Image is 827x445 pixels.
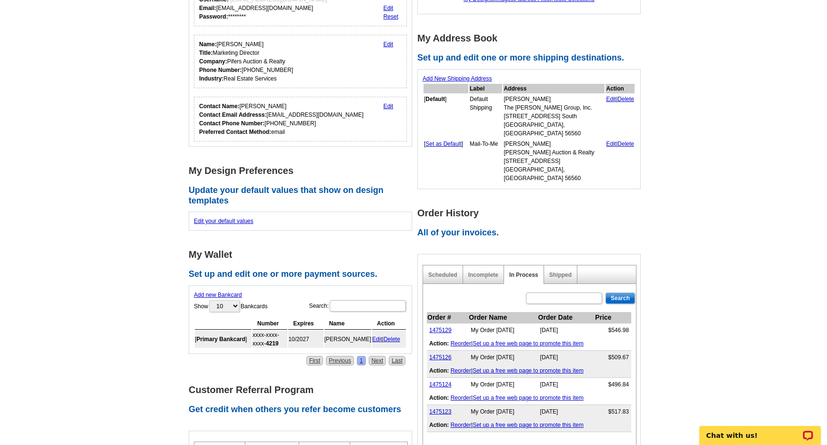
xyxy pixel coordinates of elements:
[469,84,502,93] th: Label
[595,378,631,392] td: $496.84
[423,75,492,82] a: Add New Shipping Address
[357,356,366,365] a: 1
[468,312,537,324] th: Order Name
[606,141,616,147] a: Edit
[538,405,595,419] td: [DATE]
[503,139,605,183] td: [PERSON_NAME] [PERSON_NAME] Auction & Realty [STREET_ADDRESS] [GEOGRAPHIC_DATA], [GEOGRAPHIC_DATA...
[199,67,242,73] strong: Phone Number:
[194,97,407,142] div: Who should we contact regarding order issues?
[194,299,268,313] label: Show Bankcards
[252,331,287,348] td: xxxx-xxxx-xxxx-
[199,40,293,83] div: [PERSON_NAME] Marketing Director Pifers Auction & Realty [PHONE_NUMBER] Real Estate Services
[199,58,227,65] strong: Company:
[451,340,471,347] a: Reorder
[605,293,635,304] input: Search
[417,228,646,238] h2: All of your invoices.
[372,331,406,348] td: |
[429,381,452,388] a: 1475124
[196,336,245,343] b: Primary Bankcard
[468,405,537,419] td: My Order [DATE]
[427,312,468,324] th: Order #
[595,351,631,364] td: $509.67
[538,378,595,392] td: [DATE]
[199,102,363,136] div: [PERSON_NAME] [EMAIL_ADDRESS][DOMAIN_NAME] [PHONE_NUMBER] email
[189,385,417,395] h1: Customer Referral Program
[372,318,406,330] th: Action
[383,41,393,48] a: Edit
[209,300,240,312] select: ShowBankcards
[427,337,631,351] td: |
[189,405,417,415] h2: Get credit when others you refer become customers
[451,367,471,374] a: Reorder
[538,312,595,324] th: Order Date
[189,269,417,280] h2: Set up and edit one or more payment sources.
[372,336,382,343] a: Edit
[199,50,212,56] strong: Title:
[195,331,252,348] td: [ ]
[427,418,631,432] td: |
[369,356,386,365] a: Next
[189,185,417,206] h2: Update your default values that show on design templates
[503,84,605,93] th: Address
[383,103,393,110] a: Edit
[389,356,405,365] a: Last
[309,299,407,313] label: Search:
[326,356,354,365] a: Previous
[473,394,584,401] a: Set up a free web page to promote this item
[417,33,646,43] h1: My Address Book
[469,94,502,138] td: Default Shipping
[428,272,457,278] a: Scheduled
[617,96,634,102] a: Delete
[199,75,223,82] strong: Industry:
[429,422,449,428] b: Action:
[425,141,461,147] a: Set as Default
[288,331,323,348] td: 10/2027
[288,318,323,330] th: Expires
[693,415,827,445] iframe: LiveChat chat widget
[199,103,240,110] strong: Contact Name:
[538,351,595,364] td: [DATE]
[383,5,393,11] a: Edit
[605,139,635,183] td: |
[595,312,631,324] th: Price
[429,354,452,361] a: 1475126
[606,96,616,102] a: Edit
[429,367,449,374] b: Action:
[194,218,253,224] a: Edit your default values
[324,318,372,330] th: Name
[468,324,537,337] td: My Order [DATE]
[509,272,538,278] a: In Process
[549,272,572,278] a: Shipped
[605,94,635,138] td: |
[266,340,279,347] strong: 4219
[427,364,631,378] td: |
[199,111,267,118] strong: Contact Email Addresss:
[417,208,646,218] h1: Order History
[189,166,417,176] h1: My Design Preferences
[424,139,468,183] td: [ ]
[473,422,584,428] a: Set up a free web page to promote this item
[473,340,584,347] a: Set up a free web page to promote this item
[252,318,287,330] th: Number
[199,5,216,11] strong: Email:
[199,120,264,127] strong: Contact Phone Number:
[425,96,445,102] b: Default
[468,378,537,392] td: My Order [DATE]
[417,53,646,63] h2: Set up and edit one or more shipping destinations.
[468,272,498,278] a: Incomplete
[429,408,452,415] a: 1475123
[199,13,228,20] strong: Password:
[451,394,471,401] a: Reorder
[595,405,631,419] td: $517.83
[429,327,452,334] a: 1475129
[424,94,468,138] td: [ ]
[595,324,631,337] td: $546.98
[468,351,537,364] td: My Order [DATE]
[199,129,271,135] strong: Preferred Contact Method:
[429,340,449,347] b: Action:
[324,331,372,348] td: [PERSON_NAME]
[503,94,605,138] td: [PERSON_NAME] The [PERSON_NAME] Group, Inc. [STREET_ADDRESS] South [GEOGRAPHIC_DATA], [GEOGRAPHIC...
[189,250,417,260] h1: My Wallet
